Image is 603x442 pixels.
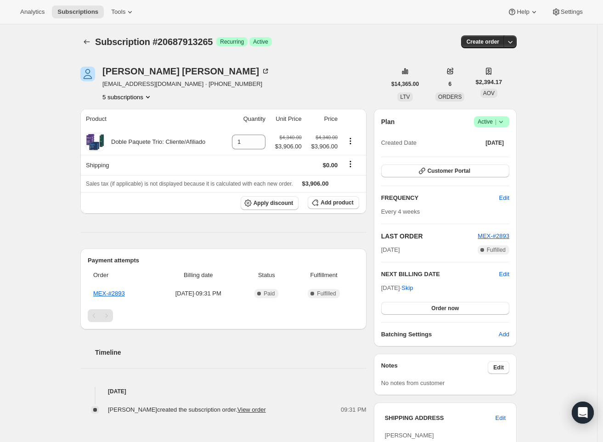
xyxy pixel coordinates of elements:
small: $4,340.00 [280,135,302,140]
th: Shipping [80,155,224,175]
span: Active [478,117,506,126]
th: Price [304,109,341,129]
button: Skip [396,281,418,295]
span: Sheila Ruth Escalante [80,67,95,81]
img: product img [86,133,104,151]
button: Product actions [102,92,152,102]
span: 6 [448,80,451,88]
button: Shipping actions [343,159,358,169]
span: Subscription #20687913265 [95,37,213,47]
span: Fulfilled [487,246,506,254]
button: Edit [488,361,509,374]
h3: SHIPPING ADDRESS [385,414,496,423]
span: Created Date [381,138,417,147]
span: [DATE] · [381,284,413,291]
span: $2,394.17 [475,78,502,87]
span: Subscriptions [57,8,98,16]
span: Recurring [220,38,244,45]
a: MEX-#2893 [478,232,509,239]
span: Status [244,271,288,280]
span: Create order [467,38,499,45]
button: [DATE] [480,136,509,149]
span: Apply discount [254,199,293,207]
button: Settings [546,6,588,18]
button: Subscriptions [80,35,93,48]
th: Quantity [224,109,268,129]
span: Active [253,38,268,45]
a: View order [237,406,266,413]
span: Edit [496,414,506,423]
span: 09:31 PM [341,405,366,414]
span: Fulfillment [294,271,353,280]
h2: Payment attempts [88,256,359,265]
button: Tools [106,6,140,18]
span: | [495,118,496,125]
span: Add [499,330,509,339]
h4: [DATE] [80,387,366,396]
div: [PERSON_NAME] [PERSON_NAME] [102,67,270,76]
span: No notes from customer [381,380,445,386]
a: MEX-#2893 [93,290,125,297]
th: Product [80,109,224,129]
span: [PERSON_NAME] created the subscription order. [108,406,266,413]
button: $14,365.00 [386,78,424,91]
button: Apply discount [241,196,299,210]
span: $0.00 [323,162,338,169]
button: Analytics [15,6,50,18]
h2: Timeline [95,348,366,357]
h2: NEXT BILLING DATE [381,270,499,279]
span: Customer Portal [428,167,470,175]
span: $3,906.00 [302,180,329,187]
button: Add product [308,196,359,209]
div: Open Intercom Messenger [572,402,594,424]
span: Sales tax (if applicable) is not displayed because it is calculated with each new order. [86,181,293,187]
button: MEX-#2893 [478,232,509,241]
span: Paid [264,290,275,297]
h2: FREQUENCY [381,193,499,203]
nav: Pagination [88,309,359,322]
span: [DATE] · 09:31 PM [158,289,239,298]
span: AOV [483,90,495,96]
span: Edit [499,193,509,203]
h3: Notes [381,361,488,374]
small: $4,340.00 [316,135,338,140]
th: Unit Price [268,109,304,129]
span: $3,906.00 [307,142,338,151]
h6: Batching Settings [381,330,499,339]
span: Edit [493,364,504,371]
span: ORDERS [438,94,462,100]
button: Customer Portal [381,164,509,177]
span: [DATE] [485,139,504,147]
button: Help [502,6,544,18]
button: Add [493,327,515,342]
button: Edit [494,191,515,205]
span: Skip [401,283,413,293]
span: $3,906.00 [275,142,302,151]
button: Order now [381,302,509,315]
span: $14,365.00 [391,80,419,88]
span: Billing date [158,271,239,280]
button: Create order [461,35,505,48]
span: Fulfilled [317,290,336,297]
span: Tools [111,8,125,16]
h2: Plan [381,117,395,126]
div: Doble Paquete Trio: Cliente/Afiliado [104,137,205,147]
th: Order [88,265,155,285]
button: 6 [443,78,457,91]
button: Subscriptions [52,6,104,18]
span: Order now [431,305,459,312]
span: [DATE] [381,245,400,255]
span: Settings [561,8,583,16]
button: Edit [490,411,511,425]
span: Analytics [20,8,45,16]
span: Add product [321,199,353,206]
h2: LAST ORDER [381,232,478,241]
span: Help [517,8,529,16]
span: Every 4 weeks [381,208,420,215]
button: Product actions [343,136,358,146]
span: LTV [400,94,410,100]
button: Edit [499,270,509,279]
span: [EMAIL_ADDRESS][DOMAIN_NAME] · [PHONE_NUMBER] [102,79,270,89]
